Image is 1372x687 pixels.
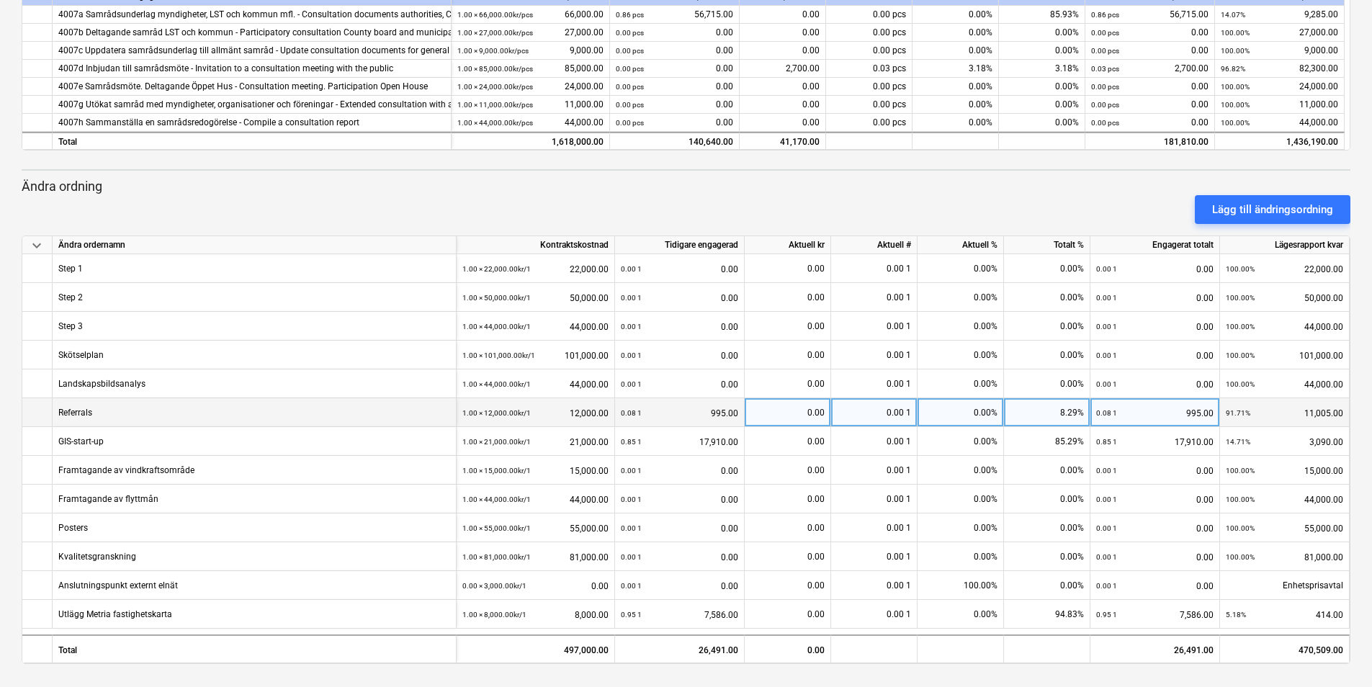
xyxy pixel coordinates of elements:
div: 0.00 1 [831,369,918,398]
small: 100.00% [1221,29,1250,37]
div: 66,000.00 [457,6,604,24]
div: 140,640.00 [616,133,733,151]
div: 0.00 [750,312,825,341]
div: 0.00 [1096,369,1214,399]
div: 0.00 [750,485,825,513]
div: 81,000.00 [1226,542,1343,572]
div: 0.00% [999,24,1085,42]
div: 0.00 [750,513,825,542]
div: Total [53,634,457,663]
small: 0.00 1 [1096,524,1117,532]
div: 0.00% [913,6,999,24]
div: 0.00 1 [831,312,918,341]
small: 0.00 1 [1096,294,1117,302]
small: 0.00 1 [1096,265,1117,273]
small: 1.00 × 66,000.00kr / pcs [457,11,533,19]
div: Total [53,132,452,150]
div: 15,000.00 [1226,456,1343,485]
div: 0.00% [999,96,1085,114]
small: 96.82% [1221,65,1245,73]
div: 0.00 [621,513,738,543]
div: 0.00% [1004,542,1090,571]
div: 0.00% [918,513,1004,542]
small: 0.00 pcs [616,101,644,109]
div: 56,715.00 [1091,6,1209,24]
div: 44,000.00 [457,114,604,132]
div: Skötselplan [58,341,104,369]
small: 0.00 1 [621,467,642,475]
small: 1.00 × 44,000.00kr / pcs [457,119,533,127]
div: Step 2 [58,283,83,311]
div: 181,810.00 [1085,132,1215,150]
div: 0.00% [918,456,1004,485]
div: 0.00% [1004,283,1090,312]
div: 0.00 [616,78,733,96]
div: 0.00 [1096,571,1214,601]
div: 17,910.00 [1096,427,1214,457]
div: 4007c Uppdatera samrådsunderlag till allmänt samråd - Update consultation documents for general c... [58,42,445,60]
div: 4007b Deltagande samråd LST och kommun - Participatory consultation County board and municipality [58,24,445,42]
small: 0.00 pcs [616,119,644,127]
div: 0.00 pcs [826,24,913,42]
div: 0.00 [750,542,825,571]
div: 0.00% [999,42,1085,60]
div: 0.00 [1096,312,1214,341]
div: Ändra ordernamn [53,236,457,254]
div: 44,000.00 [462,485,609,514]
small: 0.00 pcs [616,65,644,73]
small: 0.00 pcs [1091,29,1119,37]
div: 7,586.00 [1096,600,1214,629]
div: 0.00 [621,341,738,370]
div: 0.00 [750,427,825,456]
small: 1.00 × 81,000.00kr / 1 [462,553,531,561]
div: 0.00% [918,600,1004,629]
div: 94.83% [1004,600,1090,629]
small: 0.00 pcs [616,47,644,55]
div: 0.00 [616,42,733,60]
div: Totalt % [1004,236,1090,254]
small: 1.00 × 11,000.00kr / pcs [457,101,533,109]
div: 0.00 [621,254,738,284]
div: Framtagande av flyttmån [58,485,158,513]
div: 0.00 [621,369,738,399]
div: 0.00 [616,24,733,42]
div: 0.00 [740,42,826,60]
small: 0.86 pcs [616,11,644,19]
div: Step 1 [58,254,83,282]
div: 0.00 [621,542,738,572]
div: 995.00 [1096,398,1214,428]
small: 1.00 × 27,000.00kr / pcs [457,29,533,37]
small: 100.00% [1226,265,1255,273]
div: 8.29% [1004,398,1090,427]
div: GIS-start-up [58,427,104,455]
div: Aktuell kr [745,236,831,254]
div: 4007h Sammanställa en samrådsredogörelse - Compile a consultation report [58,114,445,132]
div: 0.00 [621,283,738,313]
div: Landskapsbildsanalys [58,369,145,398]
div: 0.00 pcs [826,6,913,24]
small: 0.03 pcs [1091,65,1119,73]
small: 0.00 1 [1096,351,1117,359]
div: 0.00% [999,114,1085,132]
div: 2,700.00 [1091,60,1209,78]
div: 22,000.00 [1226,254,1343,284]
div: 27,000.00 [457,24,604,42]
div: 0.00% [913,114,999,132]
div: 0.00 [740,6,826,24]
div: 4007d Inbjudan till samrådsmöte - Invitation to a consultation meeting with the public [58,60,445,78]
div: 0.00 1 [831,456,918,485]
small: 0.00 1 [621,294,642,302]
div: Step 3 [58,312,83,340]
div: 0.00 [750,398,825,427]
div: 85,000.00 [457,60,604,78]
div: 44,000.00 [1226,369,1343,399]
small: 1.00 × 9,000.00kr / pcs [457,47,529,55]
div: 0.00 [745,634,831,663]
div: 0.00 [621,485,738,514]
div: Kontraktskostnad [457,236,615,254]
div: Referrals [58,398,92,426]
div: 0.00 [750,254,825,283]
div: 0.00% [918,312,1004,341]
div: 85.93% [999,6,1085,24]
small: 0.00 pcs [1091,119,1119,127]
